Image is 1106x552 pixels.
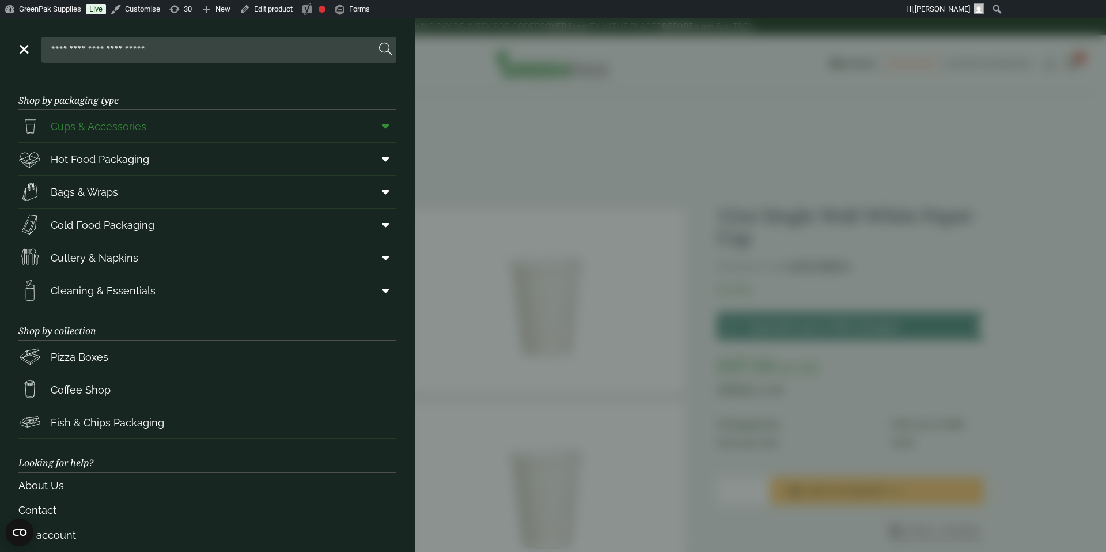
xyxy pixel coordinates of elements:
a: Live [86,4,106,14]
button: Open CMP widget [6,519,33,546]
a: Cleaning & Essentials [18,274,396,307]
img: Cutlery.svg [18,246,41,269]
a: Fish & Chips Packaging [18,406,396,438]
a: Cold Food Packaging [18,209,396,241]
span: [PERSON_NAME] [915,5,970,13]
a: Cups & Accessories [18,110,396,142]
span: Cold Food Packaging [51,217,154,233]
a: Bags & Wraps [18,176,396,208]
span: Coffee Shop [51,382,111,398]
a: Hot Food Packaging [18,143,396,175]
a: About Us [18,473,396,498]
span: Cleaning & Essentials [51,283,156,298]
h3: Looking for help? [18,439,396,472]
img: Sandwich_box.svg [18,213,41,236]
h3: Shop by packaging type [18,77,396,110]
span: Cutlery & Napkins [51,250,138,266]
a: My account [18,523,396,547]
a: Pizza Boxes [18,341,396,373]
img: HotDrink_paperCup.svg [18,378,41,401]
img: PintNhalf_cup.svg [18,115,41,138]
img: FishNchip_box.svg [18,411,41,434]
a: Coffee Shop [18,373,396,406]
span: Cups & Accessories [51,119,146,134]
img: Deli_box.svg [18,148,41,171]
span: Bags & Wraps [51,184,118,200]
img: open-wipe.svg [18,279,41,302]
div: Focus keyphrase not set [319,6,325,13]
a: Contact [18,498,396,523]
img: Paper_carriers.svg [18,180,41,203]
span: Fish & Chips Packaging [51,415,164,430]
a: Cutlery & Napkins [18,241,396,274]
span: Hot Food Packaging [51,152,149,167]
span: Pizza Boxes [51,349,108,365]
img: Pizza_boxes.svg [18,345,41,368]
h3: Shop by collection [18,307,396,341]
